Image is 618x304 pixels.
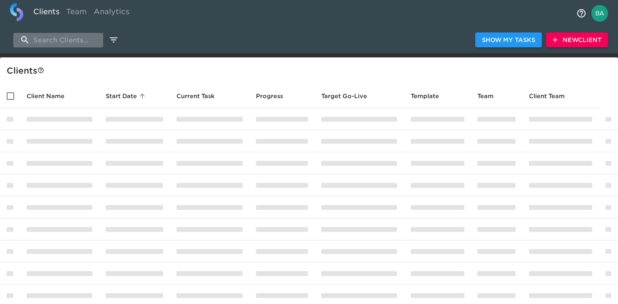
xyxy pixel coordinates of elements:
button: Show My Tasks [475,32,542,48]
button: edit [107,33,121,47]
span: This is the next Task in this Hub that should be completed [176,91,215,101]
input: search [13,33,103,47]
span: Start Date [106,91,148,101]
span: Calculated based on the start date and the duration of all Tasks contained in this Hub. [321,91,367,101]
span: Show My Tasks [482,35,535,45]
a: Team [63,3,90,23]
span: New Client [553,35,601,45]
a: Clients [30,3,63,23]
span: Target Go-Live [321,91,378,101]
svg: This is a list of all of your clients and clients shared with you [37,67,44,74]
span: Template [411,91,450,101]
button: notifications [571,3,591,23]
span: Current Task [176,91,226,101]
div: Client s [7,64,615,77]
span: Team [477,91,504,101]
span: Client Name [27,91,75,101]
button: NewClient [546,32,608,48]
span: Client Team [529,91,576,101]
span: Progress [256,91,294,101]
img: Profile [591,5,608,22]
img: logo [10,3,23,21]
a: Analytics [90,3,133,23]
